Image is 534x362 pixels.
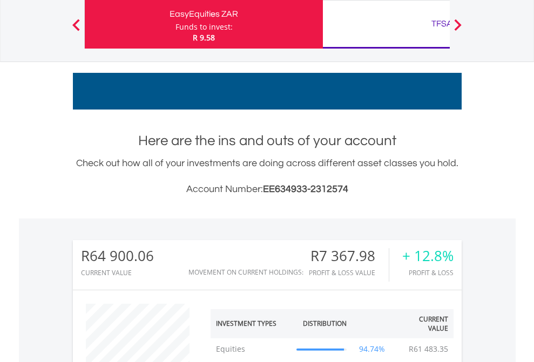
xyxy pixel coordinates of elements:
button: Next [447,24,469,35]
div: Funds to invest: [175,22,233,32]
span: R 9.58 [193,32,215,43]
h1: Here are the ins and outs of your account [73,131,462,151]
div: EasyEquities ZAR [91,6,316,22]
div: CURRENT VALUE [81,269,154,276]
th: Investment Types [211,309,292,338]
h3: Account Number: [73,182,462,197]
div: Distribution [303,319,347,328]
div: R7 367.98 [309,248,389,264]
div: Profit & Loss Value [309,269,389,276]
img: EasyMortage Promotion Banner [73,73,462,110]
span: EE634933-2312574 [263,184,348,194]
div: Profit & Loss [402,269,454,276]
td: R61 483.35 [403,338,454,360]
td: 94.74% [352,338,393,360]
td: Equities [211,338,292,360]
button: Previous [65,24,87,35]
div: Movement on Current Holdings: [188,269,303,276]
div: R64 900.06 [81,248,154,264]
div: Check out how all of your investments are doing across different asset classes you hold. [73,156,462,197]
div: + 12.8% [402,248,454,264]
th: Current Value [393,309,454,338]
